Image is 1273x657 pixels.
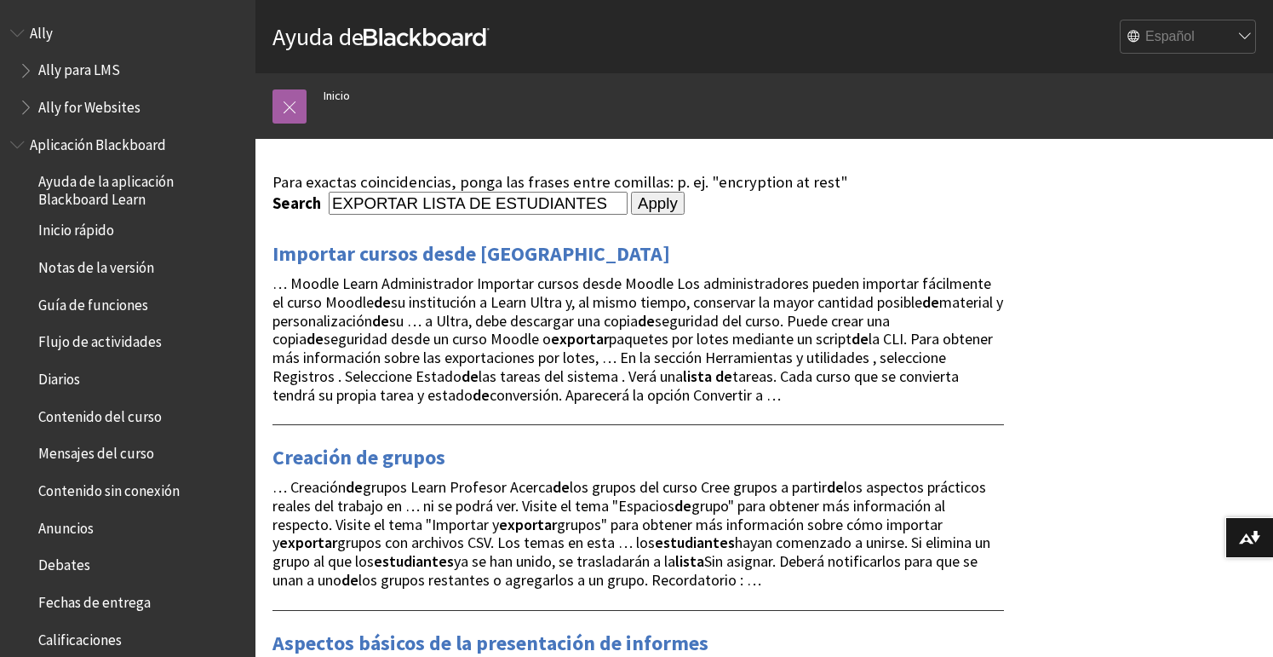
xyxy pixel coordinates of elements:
span: Fechas de entrega [38,588,151,611]
strong: exportar [499,515,557,534]
span: Contenido sin conexión [38,476,180,499]
strong: de [372,311,389,331]
span: Ayuda de la aplicación Blackboard Learn [38,168,244,208]
a: Inicio [324,85,350,107]
span: Mensajes del curso [38,440,154,463]
a: Ayuda deBlackboard [272,21,490,52]
a: Importar cursos desde [GEOGRAPHIC_DATA] [272,240,670,268]
strong: estudiantes [655,533,735,552]
span: Ally [30,19,53,42]
strong: de [827,477,844,497]
strong: de [638,311,655,331]
span: Ally para LMS [38,56,120,79]
strong: de [374,292,391,312]
label: Search [272,193,325,213]
strong: de [341,570,358,590]
span: … Creación grupos Learn Profesor Acerca los grupos del curso Cree grupos a partir los aspectos pr... [272,477,990,590]
strong: de [462,366,479,386]
strong: Blackboard [364,28,490,46]
span: Contenido del curso [38,402,162,425]
span: Diarios [38,365,80,388]
span: … Moodle Learn Administrador Importar cursos desde Moodle Los administradores pueden importar fác... [272,274,1003,405]
span: Calificaciones [38,625,122,648]
a: Aspectos básicos de la presentación de informes [272,630,708,657]
span: Guía de funciones [38,291,148,314]
a: Creación de grupos [272,444,445,471]
strong: de [346,477,363,497]
input: Apply [631,192,685,216]
strong: de [553,477,570,497]
strong: exportar [279,533,337,552]
span: Ally for Websites [38,93,140,116]
strong: de [852,329,869,349]
span: Notas de la versión [38,253,154,276]
nav: Book outline for Anthology Ally Help [10,19,245,122]
strong: exportar [551,329,609,349]
span: Aplicación Blackboard [30,130,166,153]
strong: lista [683,366,712,386]
div: Para exactas coincidencias, ponga las frases entre comillas: p. ej. "encryption at rest" [272,173,1004,192]
strong: lista [675,551,704,571]
strong: de [715,366,732,386]
strong: de [922,292,939,312]
span: Anuncios [38,514,94,537]
span: Flujo de actividades [38,328,162,351]
span: Debates [38,551,90,574]
select: Site Language Selector [1121,20,1257,55]
strong: de [473,385,490,405]
strong: de [674,496,691,516]
strong: de [307,329,324,349]
strong: estudiantes [374,551,454,571]
span: Inicio rápido [38,216,114,239]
